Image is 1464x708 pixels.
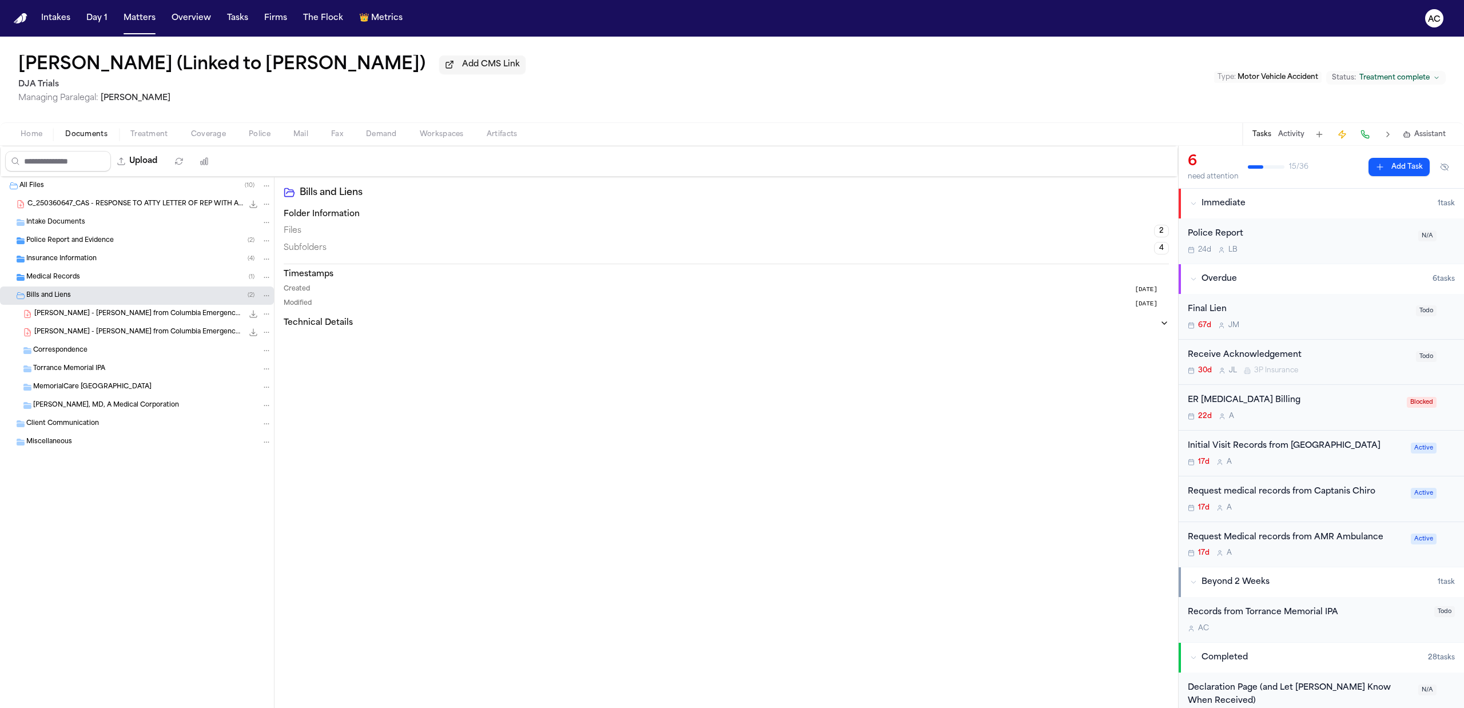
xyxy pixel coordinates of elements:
[26,254,97,264] span: Insurance Information
[1227,548,1232,558] span: A
[1179,597,1464,642] div: Open task: Records from Torrance Memorial IPA
[1438,578,1455,587] span: 1 task
[1238,74,1318,81] span: Motor Vehicle Accident
[1188,153,1239,171] div: 6
[1334,126,1350,142] button: Create Immediate Task
[119,8,160,29] button: Matters
[1252,130,1271,139] button: Tasks
[37,8,75,29] button: Intakes
[18,78,526,92] h2: DJA Trials
[331,130,343,139] span: Fax
[1326,71,1446,85] button: Change status from Treatment complete
[222,8,253,29] button: Tasks
[1188,440,1404,453] div: Initial Visit Records from [GEOGRAPHIC_DATA]
[1188,349,1409,362] div: Receive Acknowledgement
[65,130,108,139] span: Documents
[1418,685,1437,695] span: N/A
[1179,264,1464,294] button: Overdue6tasks
[284,285,310,295] span: Created
[1179,431,1464,476] div: Open task: Initial Visit Records from Long Beach Memorial
[1227,458,1232,467] span: A
[293,130,308,139] span: Mail
[27,200,243,209] span: C_250360647_CAS - RESPONSE TO ATTY LETTER OF REP WITH AUTHS+_157626793_1-ABJFCE5_90875.pdf
[26,437,72,447] span: Miscellaneous
[167,8,216,29] button: Overview
[1416,351,1437,362] span: Todo
[260,8,292,29] button: Firms
[248,292,254,299] span: ( 2 )
[366,130,397,139] span: Demand
[18,55,425,75] button: Edit matter name
[1289,162,1308,172] span: 15 / 36
[1188,682,1411,708] div: Declaration Page (and Let [PERSON_NAME] Know When Received)
[1188,606,1427,619] div: Records from Torrance Memorial IPA
[1407,397,1437,408] span: Blocked
[1188,228,1411,241] div: Police Report
[82,8,112,29] a: Day 1
[1311,126,1327,142] button: Add Task
[1135,299,1169,309] button: [DATE]
[1403,130,1446,139] button: Assistant
[1202,576,1270,588] span: Beyond 2 Weeks
[1179,385,1464,431] div: Open task: ER Radiology Billing
[1368,158,1430,176] button: Add Task
[26,218,85,228] span: Intake Documents
[1228,245,1238,254] span: L B
[1228,321,1239,330] span: J M
[26,236,114,246] span: Police Report and Evidence
[1198,245,1211,254] span: 24d
[248,198,259,210] button: Download C_250360647_CAS - RESPONSE TO ATTY LETTER OF REP WITH AUTHS+_157626793_1-ABJFCE5_90875.pdf
[26,419,99,429] span: Client Communication
[1188,303,1409,316] div: Final Lien
[1179,476,1464,522] div: Open task: Request medical records from Captanis Chiro
[420,130,464,139] span: Workspaces
[21,130,42,139] span: Home
[249,274,254,280] span: ( 1 )
[34,328,243,337] span: [PERSON_NAME] - [PERSON_NAME] from Columbia Emergency Med Grp - DOS [DATE]
[1332,73,1356,82] span: Status:
[1411,443,1437,454] span: Active
[284,242,327,254] span: Subfolders
[284,317,1169,329] button: Technical Details
[1188,531,1404,544] div: Request Medical records from AMR Ambulance
[1359,73,1430,82] span: Treatment complete
[1179,340,1464,385] div: Open task: Receive Acknowledgement
[1434,606,1455,617] span: Todo
[18,94,98,102] span: Managing Paralegal:
[1438,199,1455,208] span: 1 task
[1416,305,1437,316] span: Todo
[248,327,259,338] button: Download D. Escobar - Bill from Columbia Emergency Med Grp - DOS 5.7.25
[1135,285,1157,295] span: [DATE]
[1179,567,1464,597] button: Beyond 2 Weeks1task
[1278,130,1304,139] button: Activity
[1135,285,1169,295] button: [DATE]
[1202,198,1246,209] span: Immediate
[1357,126,1373,142] button: Make a Call
[130,130,168,139] span: Treatment
[245,182,254,189] span: ( 10 )
[26,273,80,283] span: Medical Records
[1229,412,1234,421] span: A
[1214,71,1322,83] button: Edit Type: Motor Vehicle Accident
[1202,652,1248,663] span: Completed
[1428,653,1455,662] span: 28 task s
[1198,412,1212,421] span: 22d
[1179,294,1464,340] div: Open task: Final Lien
[1218,74,1236,81] span: Type :
[14,13,27,24] img: Finch Logo
[1254,366,1298,375] span: 3P Insurance
[1188,486,1404,499] div: Request medical records from Captanis Chiro
[248,256,254,262] span: ( 4 )
[1198,321,1211,330] span: 67d
[248,237,254,244] span: ( 2 )
[1198,624,1209,633] span: A C
[355,8,407,29] button: crownMetrics
[1411,488,1437,499] span: Active
[1227,503,1232,512] span: A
